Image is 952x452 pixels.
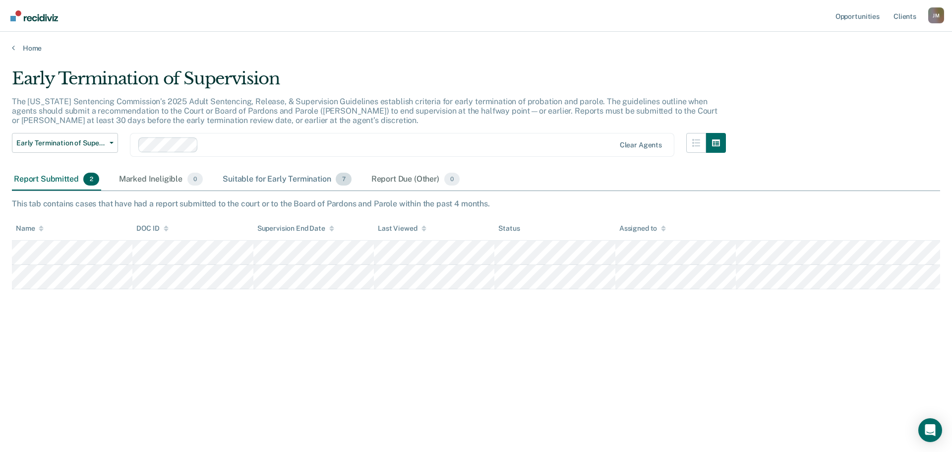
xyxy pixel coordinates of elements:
div: Report Due (Other)0 [369,169,462,191]
div: Supervision End Date [257,224,334,233]
span: 0 [444,173,460,186]
div: This tab contains cases that have had a report submitted to the court or to the Board of Pardons ... [12,199,940,208]
div: DOC ID [136,224,168,233]
span: 0 [187,173,203,186]
button: Early Termination of Supervision [12,133,118,153]
div: Report Submitted2 [12,169,101,191]
span: 2 [83,173,99,186]
span: 7 [336,173,351,186]
a: Home [12,44,940,53]
button: Profile dropdown button [928,7,944,23]
p: The [US_STATE] Sentencing Commission’s 2025 Adult Sentencing, Release, & Supervision Guidelines e... [12,97,717,125]
div: Open Intercom Messenger [918,418,942,442]
img: Recidiviz [10,10,58,21]
div: Status [498,224,520,233]
div: Early Termination of Supervision [12,68,726,97]
span: Early Termination of Supervision [16,139,106,147]
div: J M [928,7,944,23]
div: Clear agents [620,141,662,149]
div: Last Viewed [378,224,426,233]
div: Suitable for Early Termination7 [221,169,353,191]
div: Marked Ineligible0 [117,169,205,191]
div: Assigned to [619,224,666,233]
div: Name [16,224,44,233]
